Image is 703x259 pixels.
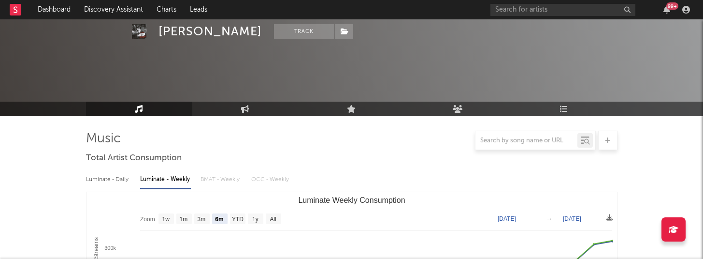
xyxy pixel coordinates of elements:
div: 99 + [666,2,678,10]
text: All [270,216,276,223]
text: 1w [162,216,170,223]
text: → [546,215,552,222]
text: [DATE] [563,215,581,222]
input: Search by song name or URL [475,137,577,145]
div: Luminate - Weekly [140,171,191,188]
text: YTD [231,216,243,223]
text: 1y [252,216,258,223]
text: 6m [215,216,223,223]
div: [PERSON_NAME] [158,24,262,39]
div: Luminate - Daily [86,171,130,188]
button: 99+ [663,6,670,14]
text: [DATE] [498,215,516,222]
input: Search for artists [490,4,635,16]
text: 300k [104,245,116,251]
span: Total Artist Consumption [86,152,182,164]
text: Luminate Weekly Consumption [298,196,405,204]
button: Track [274,24,334,39]
text: 3m [197,216,205,223]
text: Zoom [140,216,155,223]
text: 1m [179,216,187,223]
